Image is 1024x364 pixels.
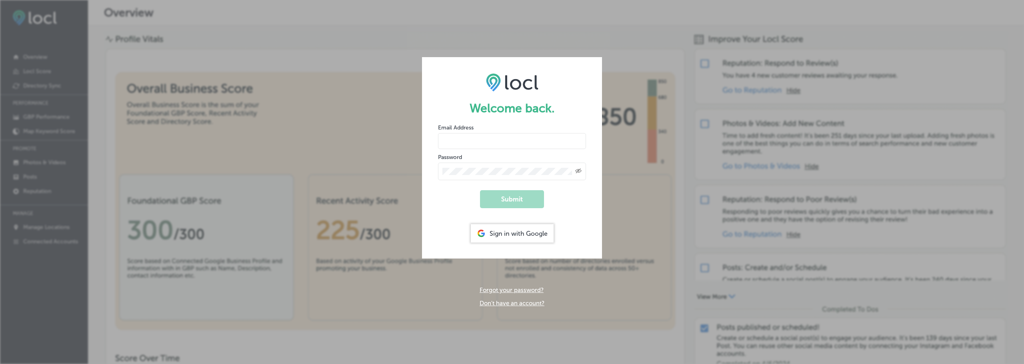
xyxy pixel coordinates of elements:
div: Sign in with Google [471,224,554,243]
label: Password [438,154,462,161]
a: Don't have an account? [480,300,544,307]
span: Toggle password visibility [575,168,582,175]
label: Email Address [438,124,474,131]
a: Forgot your password? [480,286,544,294]
img: LOCL logo [486,73,538,91]
h1: Welcome back. [438,101,586,115]
button: Submit [480,190,544,208]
